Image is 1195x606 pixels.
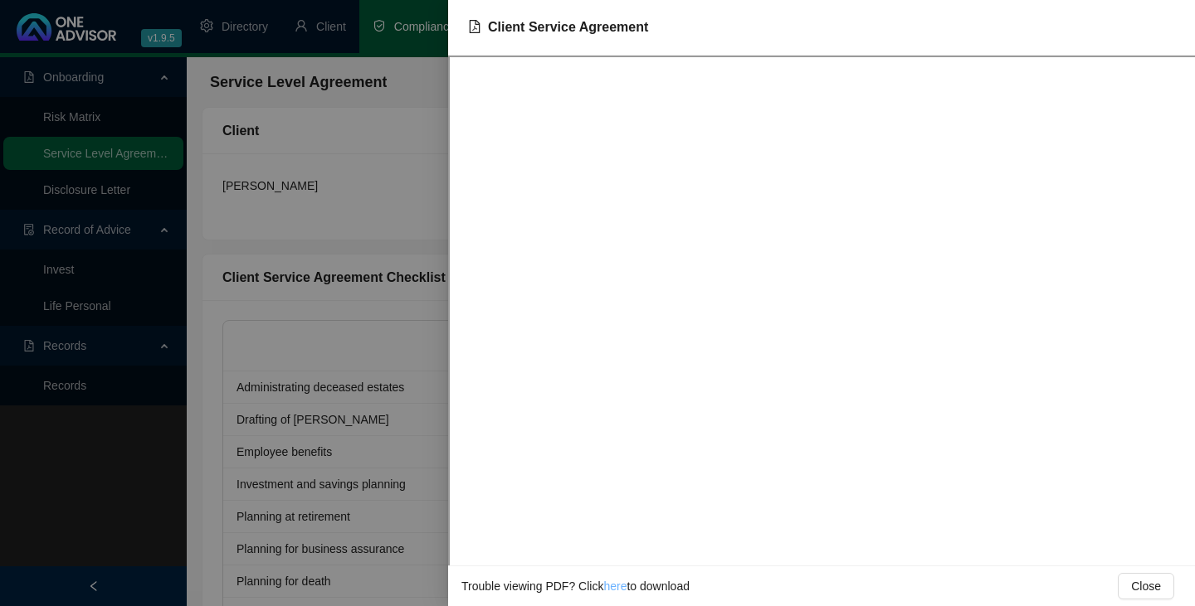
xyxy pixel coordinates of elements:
[1118,573,1174,599] button: Close
[627,579,690,593] span: to download
[603,579,627,593] a: here
[461,579,603,593] span: Trouble viewing PDF? Click
[468,20,481,33] span: file-pdf
[1131,577,1161,595] span: Close
[488,20,648,34] span: Client Service Agreement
